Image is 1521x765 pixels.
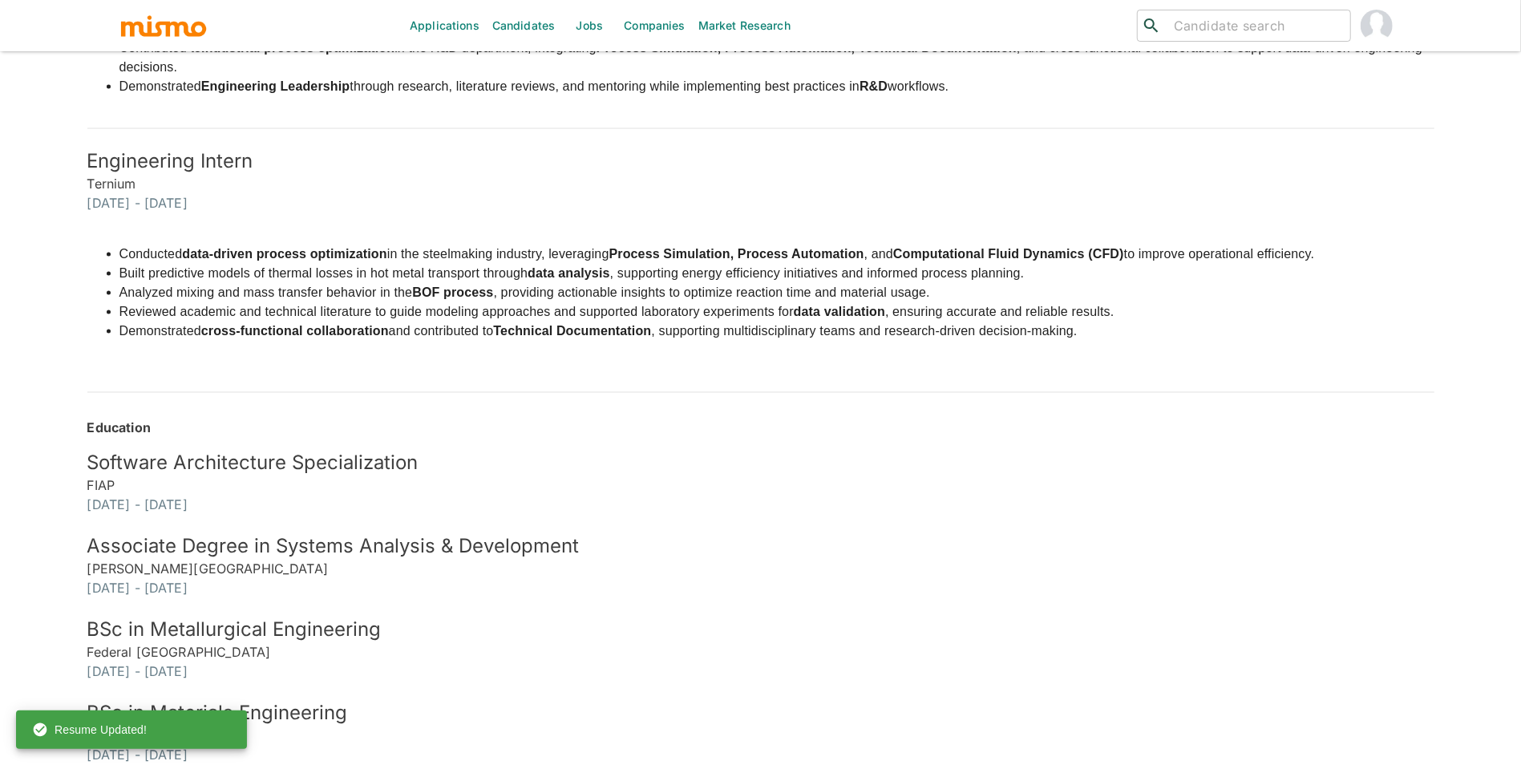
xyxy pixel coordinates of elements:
li: Demonstrated through research, literature reviews, and mentoring while implementing best practice... [119,77,1434,96]
h6: Education [87,419,1434,438]
div: Resume Updated! [32,715,147,744]
h6: Federal [GEOGRAPHIC_DATA] [87,643,1434,662]
strong: cross-functional collaboration [201,324,389,338]
li: Built predictive models of thermal losses in hot metal transport through , supporting energy effi... [119,264,1315,283]
h6: Ternium [87,174,1434,193]
strong: data-driven process optimization [182,247,387,261]
img: logo [119,14,208,38]
li: Reviewed academic and technical literature to guide modeling approaches and supported laboratory ... [119,302,1315,322]
h5: BSc in Materials Engineering [87,701,1434,727]
h5: Software Architecture Specialization [87,451,1434,476]
h6: [GEOGRAPHIC_DATA] [87,727,1434,746]
strong: Computational Fluid Dynamics (CFD) [893,247,1124,261]
img: Maria Lujan Ciommo [1361,10,1393,42]
li: Conducted in the steelmaking industry, leveraging , and to improve operational efficiency. [119,245,1315,264]
li: Contributed to in the R&D department, integrating , and cross-functional collaboration to support... [119,38,1434,77]
strong: data validation [794,305,885,318]
h6: FIAP [87,476,1434,496]
h6: [DATE] - [DATE] [87,746,1434,765]
strong: Engineering Leadership [201,79,350,93]
strong: R&D [860,79,888,93]
h6: [DATE] - [DATE] [87,579,1434,598]
h6: [DATE] - [DATE] [87,193,1434,212]
h5: Engineering Intern [87,148,1434,174]
input: Candidate search [1167,14,1344,37]
h6: [DATE] - [DATE] [87,496,1434,515]
strong: BOF process [412,285,493,299]
li: Demonstrated and contributed to , supporting multidisciplinary teams and research-driven decision... [119,322,1315,341]
li: Analyzed mixing and mass transfer behavior in the , providing actionable insights to optimize rea... [119,283,1315,302]
strong: data analysis [528,266,609,280]
h6: [DATE] - [DATE] [87,662,1434,682]
h5: Associate Degree in Systems Analysis & Development [87,534,1434,560]
h5: BSc in Metallurgical Engineering [87,617,1434,643]
strong: Process Simulation, Process Automation [609,247,864,261]
h6: [PERSON_NAME][GEOGRAPHIC_DATA] [87,560,1434,579]
strong: Technical Documentation [493,324,651,338]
